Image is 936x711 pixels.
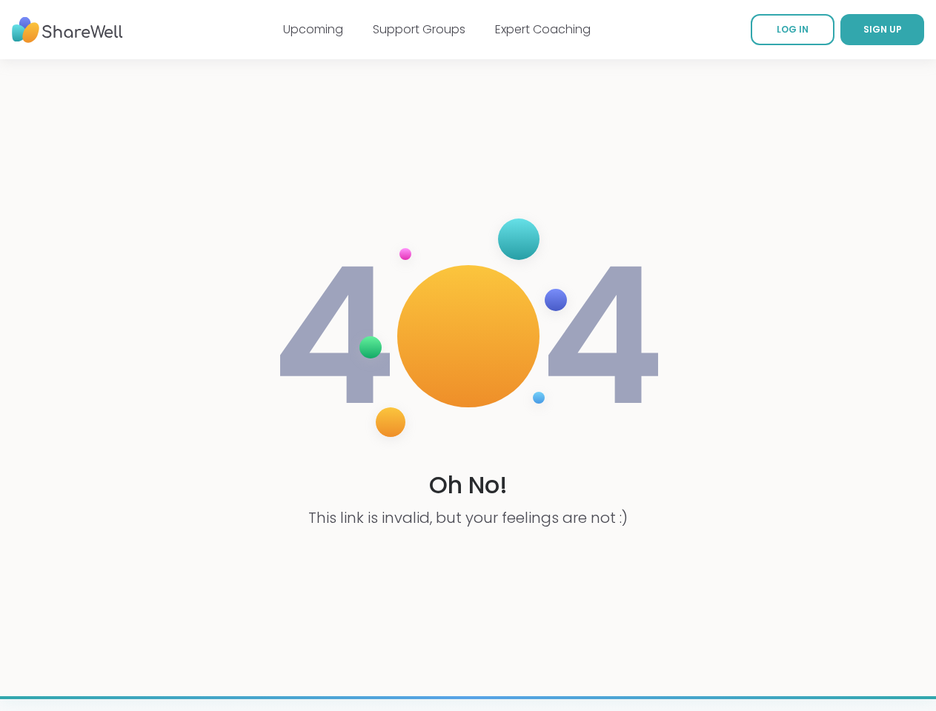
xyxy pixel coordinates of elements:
[283,21,343,38] a: Upcoming
[840,14,924,45] a: SIGN UP
[308,507,628,528] p: This link is invalid, but your feelings are not :)
[751,14,834,45] a: LOG IN
[495,21,591,38] a: Expert Coaching
[12,10,123,50] img: ShareWell Nav Logo
[271,204,666,469] img: 404
[777,23,809,36] span: LOG IN
[429,469,508,502] h1: Oh No!
[373,21,465,38] a: Support Groups
[863,23,902,36] span: SIGN UP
